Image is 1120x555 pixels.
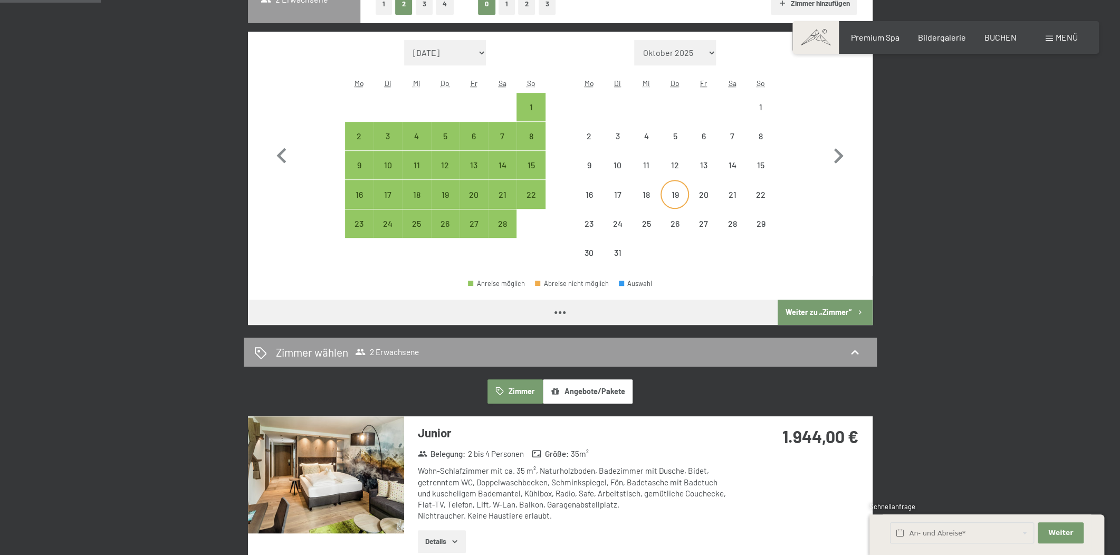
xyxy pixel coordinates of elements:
div: Anreise nicht möglich [604,122,632,150]
strong: 1.944,00 € [782,426,858,446]
div: Fri Mar 06 2026 [689,122,717,150]
div: Tue Feb 03 2026 [374,122,402,150]
div: Anreise nicht möglich [746,209,775,238]
div: Fri Feb 13 2026 [460,151,488,179]
div: Anreise nicht möglich [575,151,603,179]
div: 18 [633,190,659,217]
div: Thu Feb 12 2026 [431,151,460,179]
div: 10 [375,161,401,187]
abbr: Donnerstag [671,79,679,88]
div: 3 [605,132,631,158]
span: Weiter [1048,528,1073,538]
div: Fri Feb 27 2026 [460,209,488,238]
div: 1 [518,103,544,129]
img: mss_renderimg.php [248,416,404,533]
div: 13 [690,161,716,187]
div: Anreise nicht möglich [718,180,746,208]
div: 29 [748,219,774,246]
abbr: Mittwoch [413,79,420,88]
div: Fri Mar 20 2026 [689,180,717,208]
div: Anreise nicht möglich [689,122,717,150]
div: Anreise nicht möglich [632,122,660,150]
div: Wohn-Schlafzimmer mit ca. 35 m², Naturholzboden, Badezimmer mit Dusche, Bidet, getrenntem WC, Dop... [418,465,732,521]
div: 16 [576,190,602,217]
div: Sun Mar 29 2026 [746,209,775,238]
div: 22 [748,190,774,217]
div: Anreise möglich [431,209,460,238]
div: 17 [605,190,631,217]
div: Tue Mar 03 2026 [604,122,632,150]
div: 31 [605,248,631,275]
div: Anreise möglich [468,280,525,287]
div: Abreise nicht möglich [535,280,609,287]
button: Weiter [1038,522,1083,544]
div: Mon Feb 02 2026 [345,122,374,150]
div: Anreise nicht möglich [604,209,632,238]
div: Anreise möglich [460,209,488,238]
div: 15 [518,161,544,187]
div: 28 [719,219,745,246]
div: Sun Mar 01 2026 [746,93,775,121]
div: Anreise nicht möglich [746,122,775,150]
div: Sat Feb 28 2026 [488,209,516,238]
div: Anreise nicht möglich [660,180,689,208]
div: 27 [461,219,487,246]
div: Wed Feb 18 2026 [402,180,430,208]
div: Anreise nicht möglich [689,151,717,179]
div: 12 [662,161,688,187]
div: Sat Feb 07 2026 [488,122,516,150]
div: 4 [633,132,659,158]
div: Thu Mar 19 2026 [660,180,689,208]
div: Anreise nicht möglich [632,151,660,179]
div: Sat Mar 07 2026 [718,122,746,150]
a: Premium Spa [850,32,899,42]
div: 12 [432,161,458,187]
div: Anreise nicht möglich [575,238,603,267]
div: 4 [403,132,429,158]
div: Anreise möglich [345,209,374,238]
div: Tue Mar 31 2026 [604,238,632,267]
div: Anreise möglich [460,151,488,179]
div: Tue Feb 24 2026 [374,209,402,238]
div: 6 [461,132,487,158]
abbr: Freitag [470,79,477,88]
div: Wed Feb 04 2026 [402,122,430,150]
abbr: Dienstag [385,79,391,88]
div: 14 [719,161,745,187]
a: BUCHEN [984,32,1017,42]
div: Anreise möglich [488,180,516,208]
div: 14 [489,161,515,187]
div: 2 [576,132,602,158]
div: 2 [346,132,372,158]
div: Tue Feb 10 2026 [374,151,402,179]
span: Menü [1056,32,1078,42]
div: 24 [605,219,631,246]
div: 8 [748,132,774,158]
div: 17 [375,190,401,217]
div: Fri Mar 13 2026 [689,151,717,179]
div: Anreise nicht möglich [718,122,746,150]
abbr: Montag [584,79,593,88]
div: Anreise möglich [431,122,460,150]
div: Fri Mar 27 2026 [689,209,717,238]
button: Angebote/Pakete [543,379,633,404]
abbr: Freitag [700,79,707,88]
div: Thu Feb 19 2026 [431,180,460,208]
div: Thu Mar 05 2026 [660,122,689,150]
div: Anreise nicht möglich [632,180,660,208]
div: Thu Mar 12 2026 [660,151,689,179]
div: Anreise nicht möglich [718,209,746,238]
div: Fri Feb 06 2026 [460,122,488,150]
div: Anreise möglich [431,180,460,208]
div: Anreise nicht möglich [604,180,632,208]
div: 21 [489,190,515,217]
div: 28 [489,219,515,246]
div: 5 [662,132,688,158]
h2: Zimmer wählen [276,345,348,360]
div: Anreise möglich [516,180,545,208]
div: Wed Mar 11 2026 [632,151,660,179]
abbr: Donnerstag [441,79,449,88]
div: Anreise möglich [402,180,430,208]
div: Sat Feb 21 2026 [488,180,516,208]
